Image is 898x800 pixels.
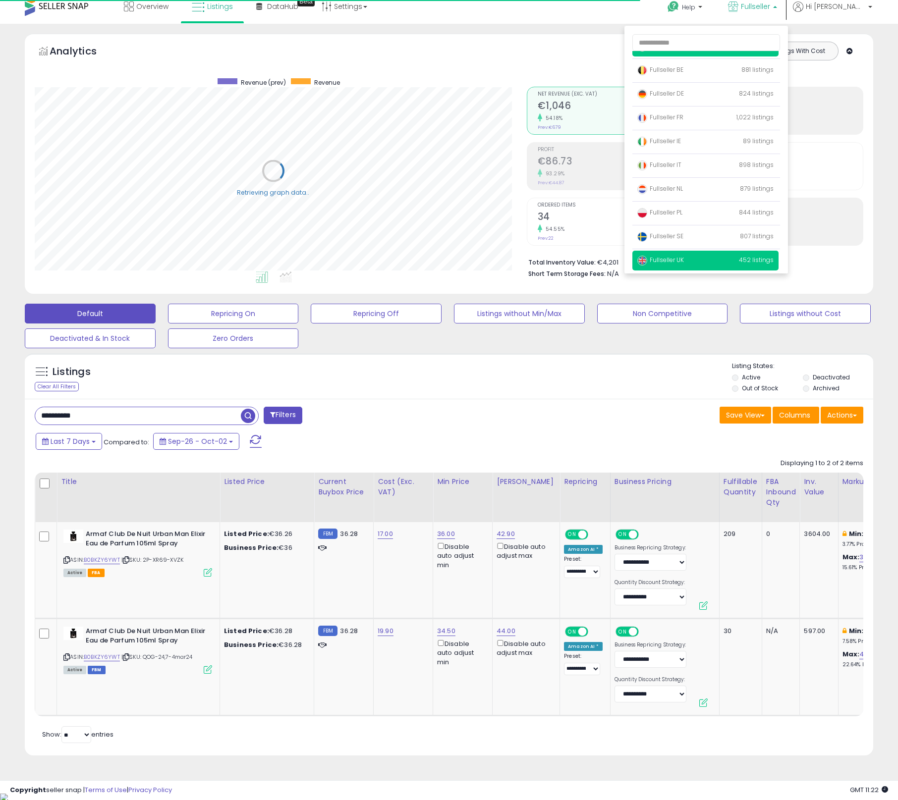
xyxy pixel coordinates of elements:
[724,477,758,497] div: Fulfillable Quantity
[224,640,279,649] b: Business Price:
[538,100,690,113] h2: €1,046
[739,160,774,169] span: 898 listings
[136,1,168,11] span: Overview
[42,730,113,739] span: Show: entries
[10,785,46,795] strong: Copyright
[224,627,306,636] div: €36.28
[538,211,690,224] h2: 34
[564,545,603,554] div: Amazon AI *
[10,786,172,795] div: seller snap | |
[224,626,269,636] b: Listed Price:
[842,552,860,562] b: Max:
[88,569,105,577] span: FBA
[804,477,834,497] div: Inv. value
[740,304,871,323] button: Listings without Cost
[682,3,695,11] span: Help
[207,1,233,11] span: Listings
[637,160,647,170] img: italy.png
[168,328,299,348] button: Zero Orders
[538,180,564,186] small: Prev: €44.87
[637,113,683,121] span: Fullseller FR
[63,627,83,640] img: 31gAUAjrGUL._SL40_.jpg
[497,638,552,657] div: Disable auto adjust max
[637,256,647,266] img: uk.png
[615,579,686,586] label: Quantity Discount Strategy:
[497,529,515,539] a: 42.90
[528,258,596,267] b: Total Inventory Value:
[637,184,683,193] span: Fullseller NL
[437,477,488,487] div: Min Price
[813,373,850,381] label: Deactivated
[637,208,647,218] img: poland.png
[318,477,369,497] div: Current Buybox Price
[724,530,754,538] div: 209
[804,530,830,538] div: 3604.00
[50,44,116,60] h5: Analytics
[637,232,647,242] img: sweden.png
[637,184,647,194] img: netherlands.png
[224,477,310,487] div: Listed Price
[237,188,309,197] div: Retrieving graph data..
[378,477,429,497] div: Cost (Exc. VAT)
[806,1,865,11] span: Hi [PERSON_NAME]
[25,328,156,348] button: Deactivated & In Stock
[615,676,686,683] label: Quantity Discount Strategy:
[104,437,149,447] span: Compared to:
[740,184,774,193] span: 879 listings
[637,531,653,539] span: OFF
[766,530,792,538] div: 0
[224,543,306,552] div: €36
[617,531,629,539] span: ON
[36,433,102,450] button: Last 7 Days
[538,235,554,241] small: Prev: 22
[779,410,810,420] span: Columns
[566,628,578,636] span: ON
[637,232,683,240] span: Fullseller SE
[804,627,830,636] div: 597.00
[168,436,227,446] span: Sep-26 - Oct-02
[437,638,485,667] div: Disable auto adjust min
[528,256,856,267] li: €4,201
[63,569,86,577] span: All listings currently available for purchase on Amazon
[63,666,86,674] span: All listings currently available for purchase on Amazon
[63,530,212,576] div: ASIN:
[736,113,774,121] span: 1,022 listings
[86,627,206,647] b: Armaf Club De Nuit Urban Man Elixir Eau de Parfum 105ml Spray
[538,124,561,130] small: Prev: €679
[528,269,606,278] b: Short Term Storage Fees:
[264,407,302,424] button: Filters
[739,256,774,264] span: 452 listings
[51,436,90,446] span: Last 7 Days
[615,641,686,648] label: Business Repricing Strategy:
[741,1,770,11] span: Fullseller
[84,556,120,564] a: B0BKZY6YWT
[318,529,337,539] small: FBM
[128,785,172,795] a: Privacy Policy
[637,65,647,75] img: belgium.png
[617,628,629,636] span: ON
[637,256,684,264] span: Fullseller UK
[849,626,864,636] b: Min:
[732,362,873,371] p: Listing States:
[761,45,835,57] button: Listings With Cost
[318,626,337,636] small: FBM
[378,529,393,539] a: 17.00
[497,541,552,560] div: Disable auto adjust max
[766,627,792,636] div: N/A
[724,627,754,636] div: 30
[859,552,877,562] a: 32.56
[437,529,455,539] a: 36.00
[637,137,681,145] span: Fullseller IE
[742,384,778,392] label: Out of Stock
[615,477,715,487] div: Business Pricing
[781,459,863,468] div: Displaying 1 to 2 of 2 items
[637,89,647,99] img: germany.png
[720,407,771,424] button: Save View
[766,477,796,508] div: FBA inbound Qty
[53,365,91,379] h5: Listings
[564,477,606,487] div: Repricing
[437,541,485,570] div: Disable auto adjust min
[637,137,647,147] img: ireland.png
[153,433,239,450] button: Sep-26 - Oct-02
[813,384,840,392] label: Archived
